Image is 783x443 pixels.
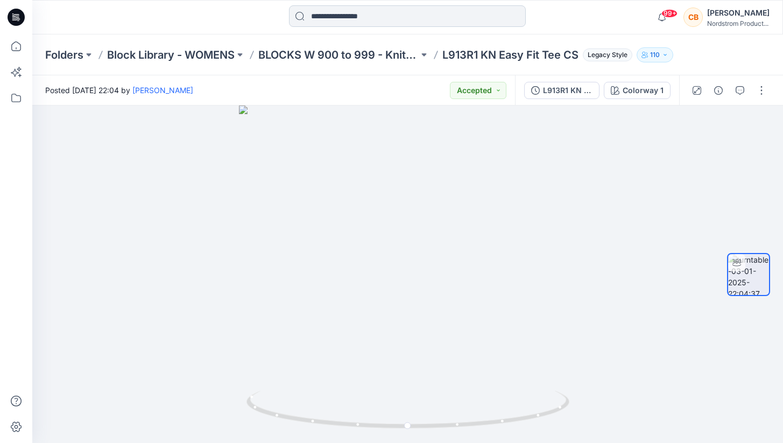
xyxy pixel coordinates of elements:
[728,254,769,295] img: turntable-03-01-2025-22:04:37
[258,47,419,62] a: BLOCKS W 900 to 999 - Knit Cut & Sew Tops
[583,48,632,61] span: Legacy Style
[683,8,703,27] div: CB
[45,47,83,62] a: Folders
[442,47,579,62] p: L913R1 KN Easy Fit Tee CS
[132,86,193,95] a: [PERSON_NAME]
[637,47,673,62] button: 110
[543,85,592,96] div: L913R1 KN Easy Fit Tee CS
[45,85,193,96] span: Posted [DATE] 22:04 by
[579,47,632,62] button: Legacy Style
[707,6,770,19] div: [PERSON_NAME]
[650,49,660,61] p: 110
[604,82,671,99] button: Colorway 1
[710,82,727,99] button: Details
[524,82,599,99] button: L913R1 KN Easy Fit Tee CS
[661,9,678,18] span: 99+
[707,19,770,27] div: Nordstrom Product...
[107,47,235,62] a: Block Library - WOMENS
[623,85,664,96] div: Colorway 1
